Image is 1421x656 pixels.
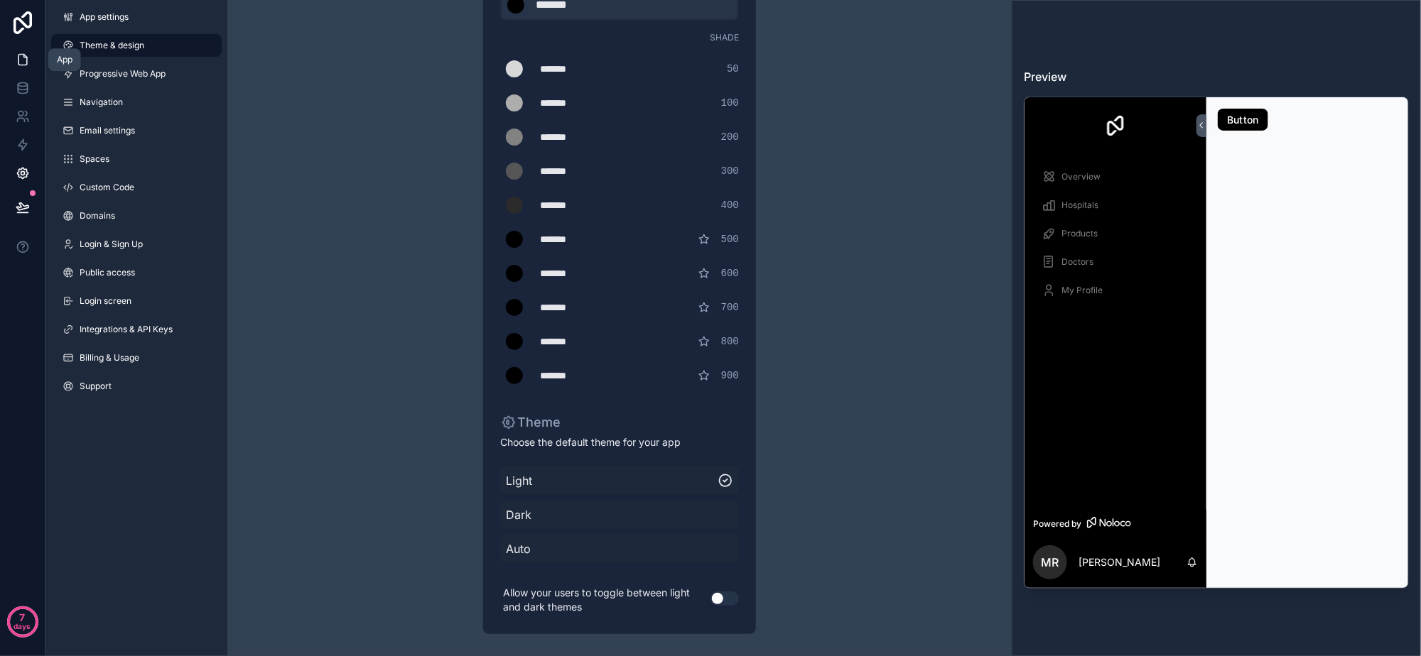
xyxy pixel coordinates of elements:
a: Theme & design [51,34,222,57]
span: Login screen [80,295,131,307]
a: Progressive Web App [51,62,222,85]
a: Spaces [51,148,222,170]
span: MR [1042,554,1059,571]
a: Support [51,375,222,398]
a: Powered by [1025,510,1206,537]
span: Email settings [80,125,135,136]
span: Domains [80,210,115,222]
span: 50 [727,62,739,76]
span: 900 [721,368,739,383]
span: Products [1061,228,1098,239]
a: Custom Code [51,176,222,199]
span: 200 [721,130,739,144]
a: My Profile [1033,278,1198,303]
span: Navigation [80,97,123,108]
span: Progressive Web App [80,68,166,80]
span: 800 [721,334,739,349]
span: Shade [710,32,739,43]
span: 600 [721,266,739,280]
a: Overview [1033,164,1198,190]
span: Login & Sign Up [80,239,143,250]
span: 700 [721,300,739,315]
span: Theme & design [80,40,144,51]
p: [PERSON_NAME] [1079,555,1160,569]
a: Login & Sign Up [51,233,222,256]
span: Light [506,472,718,489]
span: Billing & Usage [80,352,139,363]
a: Doctors [1033,249,1198,275]
p: Allow your users to toggle between light and dark themes [500,583,710,617]
span: Integrations & API Keys [80,324,173,335]
a: Navigation [51,91,222,114]
a: Login screen [51,290,222,312]
span: Choose the default theme for your app [500,435,739,449]
div: scrollable content [1025,154,1206,510]
a: Hospitals [1033,192,1198,218]
img: App logo [1104,114,1127,137]
a: Email settings [51,119,222,142]
span: Public access [80,267,135,278]
span: Hospitals [1061,199,1098,211]
span: Spaces [80,153,109,165]
button: Button [1218,109,1268,131]
span: Doctors [1061,256,1093,268]
span: Powered by [1033,518,1081,530]
span: Dark [506,506,733,523]
span: Auto [506,540,733,557]
span: Support [80,381,112,392]
a: Products [1033,221,1198,246]
p: days [14,616,31,636]
span: 400 [721,198,739,212]
div: App [57,54,72,65]
span: My Profile [1061,285,1103,296]
span: Custom Code [80,182,134,193]
a: Billing & Usage [51,346,222,369]
span: App settings [80,11,129,23]
p: Theme [500,412,561,432]
a: Domains [51,204,222,227]
span: Overview [1061,171,1101,182]
a: App settings [51,6,222,28]
a: Public access [51,261,222,284]
span: 500 [721,232,739,246]
span: 100 [721,96,739,110]
h3: Preview [1024,68,1409,85]
a: Integrations & API Keys [51,318,222,341]
p: 7 [20,611,26,625]
span: 300 [721,164,739,178]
